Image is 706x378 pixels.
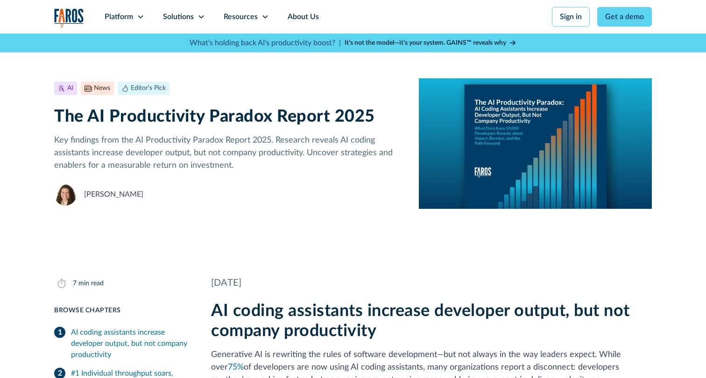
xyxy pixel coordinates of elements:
[552,7,590,27] a: Sign in
[94,83,110,93] div: News
[54,323,189,364] a: AI coding assistants increase developer output, but not company productivity
[84,189,143,200] div: [PERSON_NAME]
[54,8,84,27] img: Logo of the analytics and reporting company Faros.
[54,107,404,127] h1: The AI Productivity Paradox Report 2025
[54,183,77,206] img: Neely Dunlap
[54,8,84,27] a: home
[211,301,652,341] h2: AI coding assistants increase developer output, but not company productivity
[54,134,404,172] p: Key findings from the AI Productivity Paradox Report 2025. Research reveals AI coding assistants ...
[419,78,652,209] img: A report cover on a blue background. The cover reads:The AI Productivity Paradox: AI Coding Assis...
[71,327,189,360] div: AI coding assistants increase developer output, but not company productivity
[78,279,104,289] div: min read
[224,11,258,22] div: Resources
[345,38,516,48] a: It’s not the model—it’s your system. GAINS™ reveals why
[105,11,133,22] div: Platform
[228,363,244,371] a: 75%
[190,37,341,48] p: What's holding back AI's productivity boost? |
[211,276,652,290] div: [DATE]
[597,7,652,27] a: Get a demo
[67,83,73,93] div: AI
[73,279,77,289] div: 7
[163,11,194,22] div: Solutions
[345,40,506,46] strong: It’s not the model—it’s your system. GAINS™ reveals why
[54,306,189,316] div: Browse Chapters
[131,83,166,93] div: Editor's Pick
